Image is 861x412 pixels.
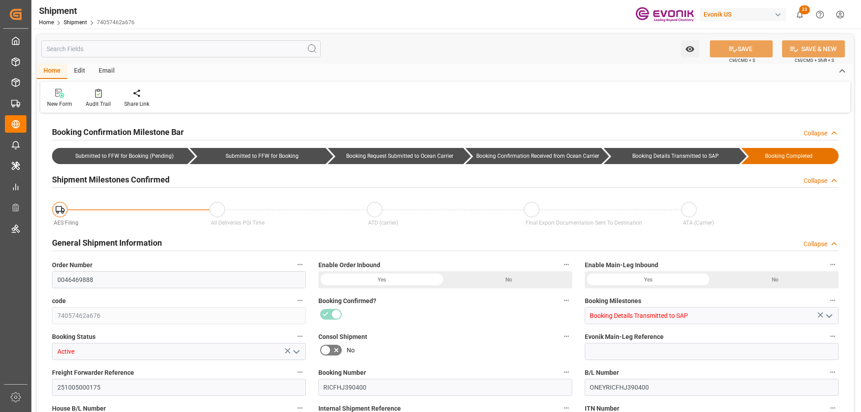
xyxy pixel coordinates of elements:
div: Submitted to FFW for Booking [199,148,325,164]
button: open menu [289,345,302,359]
span: Final Export Documentation Sent To Destination [526,220,642,226]
div: Booking Confirmation Received from Ocean Carrier [465,148,601,164]
span: Ctrl/CMD + Shift + S [795,57,834,64]
div: Booking Confirmation Received from Ocean Carrier [474,148,601,164]
a: Home [39,19,54,26]
input: Search Fields [41,40,321,57]
div: Submitted to FFW for Booking [190,148,325,164]
h2: General Shipment Information [52,237,162,249]
div: Yes [585,271,712,288]
button: Evonik US [700,6,790,23]
div: Booking Completed [750,148,828,164]
div: Evonik US [700,8,786,21]
button: Booking Status [294,330,306,342]
div: Booking Details Transmitted to SAP [604,148,739,164]
div: Edit [67,64,92,79]
div: No [445,271,572,288]
a: Shipment [64,19,87,26]
div: Collapse [804,129,827,138]
div: Audit Trail [86,100,111,108]
div: No [712,271,839,288]
button: B/L Number [827,366,839,378]
span: Consol Shipment [318,332,367,342]
h2: Shipment Milestones Confirmed [52,173,170,186]
span: All Deliveries PGI Time [211,220,265,226]
h2: Booking Confirmation Milestone Bar [52,126,184,138]
button: Order Number [294,259,306,270]
div: Collapse [804,176,827,186]
button: Evonik Main-Leg Reference [827,330,839,342]
div: Share Link [124,100,149,108]
span: Booking Number [318,368,366,377]
button: Freight Forwarder Reference [294,366,306,378]
span: ATD (carrier) [368,220,398,226]
div: Collapse [804,239,827,249]
span: Ctrl/CMD + S [729,57,755,64]
div: Booking Details Transmitted to SAP [613,148,739,164]
span: Order Number [52,260,92,270]
button: Enable Main-Leg Inbound [827,259,839,270]
span: Booking Milestones [585,296,641,306]
span: Enable Order Inbound [318,260,380,270]
button: SAVE [710,40,773,57]
span: Booking Status [52,332,96,342]
div: Yes [318,271,445,288]
span: Freight Forwarder Reference [52,368,134,377]
button: Enable Order Inbound [561,259,572,270]
div: Shipment [39,4,135,17]
span: No [347,346,355,355]
span: code [52,296,66,306]
span: ATA (Carrier) [683,220,714,226]
button: Consol Shipment [561,330,572,342]
button: Booking Milestones [827,295,839,306]
span: 23 [799,5,810,14]
span: AES Filing [54,220,78,226]
span: Enable Main-Leg Inbound [585,260,658,270]
button: open menu [822,309,835,323]
button: show 23 new notifications [790,4,810,25]
span: B/L Number [585,368,619,377]
span: Evonik Main-Leg Reference [585,332,664,342]
div: New Form [47,100,72,108]
div: Booking Request Submitted to Ocean Carrier [337,148,463,164]
button: SAVE & NEW [782,40,845,57]
div: Home [37,64,67,79]
span: Booking Confirmed? [318,296,376,306]
div: Submitted to FFW for Booking (Pending) [61,148,187,164]
div: Submitted to FFW for Booking (Pending) [52,148,187,164]
button: open menu [681,40,699,57]
div: Booking Completed [741,148,839,164]
button: Booking Number [561,366,572,378]
button: code [294,295,306,306]
div: Booking Request Submitted to Ocean Carrier [328,148,463,164]
button: Help Center [810,4,830,25]
div: Email [92,64,122,79]
button: Booking Confirmed? [561,295,572,306]
img: Evonik-brand-mark-Deep-Purple-RGB.jpeg_1700498283.jpeg [635,7,694,22]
